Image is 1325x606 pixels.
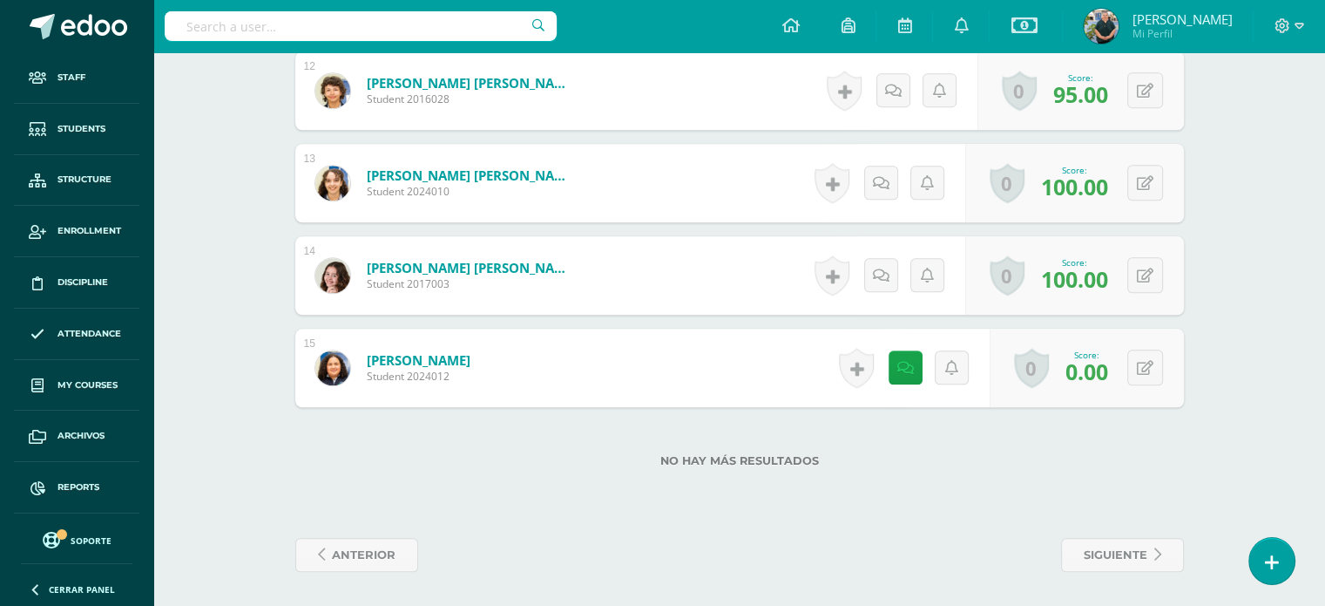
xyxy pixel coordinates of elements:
[1084,539,1147,571] span: siguiente
[1053,79,1108,109] span: 95.00
[1041,264,1108,294] span: 100.00
[14,206,139,257] a: Enrollment
[57,71,85,85] span: Staff
[57,480,99,494] span: Reports
[14,104,139,155] a: Students
[367,92,576,106] span: Student 2016028
[1065,349,1108,361] div: Score:
[1053,71,1108,84] div: Score:
[14,462,139,514] a: Reports
[14,360,139,412] a: My courses
[14,155,139,207] a: Structure
[14,309,139,360] a: Attendance
[295,538,418,572] a: anterior
[990,163,1024,203] a: 0
[57,224,121,238] span: Enrollment
[1065,357,1108,386] span: 0.00
[367,184,576,199] span: Student 2024010
[1014,348,1049,388] a: 0
[367,259,576,276] a: [PERSON_NAME] [PERSON_NAME]
[367,74,576,92] a: [PERSON_NAME] [PERSON_NAME]
[367,369,470,384] span: Student 2024012
[14,257,139,309] a: Discipline
[57,327,121,341] span: Attendance
[1061,538,1184,572] a: siguiente
[295,454,1184,467] label: No hay más resultados
[367,167,576,184] a: [PERSON_NAME] [PERSON_NAME]
[315,351,350,385] img: 04d20e0e81c05909b85e0a53f8150f28.png
[1084,9,1119,44] img: 4447a754f8b82caf5a355abd86508926.png
[315,166,350,201] img: 43acec12cbb57897681646054d7425d4.png
[71,535,112,547] span: Soporte
[57,122,105,136] span: Students
[990,255,1024,296] a: 0
[14,411,139,462] a: Archivos
[1002,71,1037,111] a: 0
[332,539,395,571] span: anterior
[315,258,350,293] img: 1a71cc66965339cc0abbab4861a6ffdf.png
[57,276,108,289] span: Discipline
[14,52,139,104] a: Staff
[21,528,132,551] a: Soporte
[367,351,470,369] a: [PERSON_NAME]
[1132,26,1232,41] span: Mi Perfil
[57,173,112,187] span: Structure
[315,73,350,108] img: fb136cdb4dd14e78983770275a77835a.png
[367,276,576,291] span: Student 2017003
[57,429,105,443] span: Archivos
[57,378,118,392] span: My courses
[1041,256,1108,269] div: Score:
[1041,164,1108,176] div: Score:
[165,11,557,41] input: Search a user…
[1041,172,1108,201] span: 100.00
[1132,10,1232,28] span: [PERSON_NAME]
[49,583,115,596] span: Cerrar panel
